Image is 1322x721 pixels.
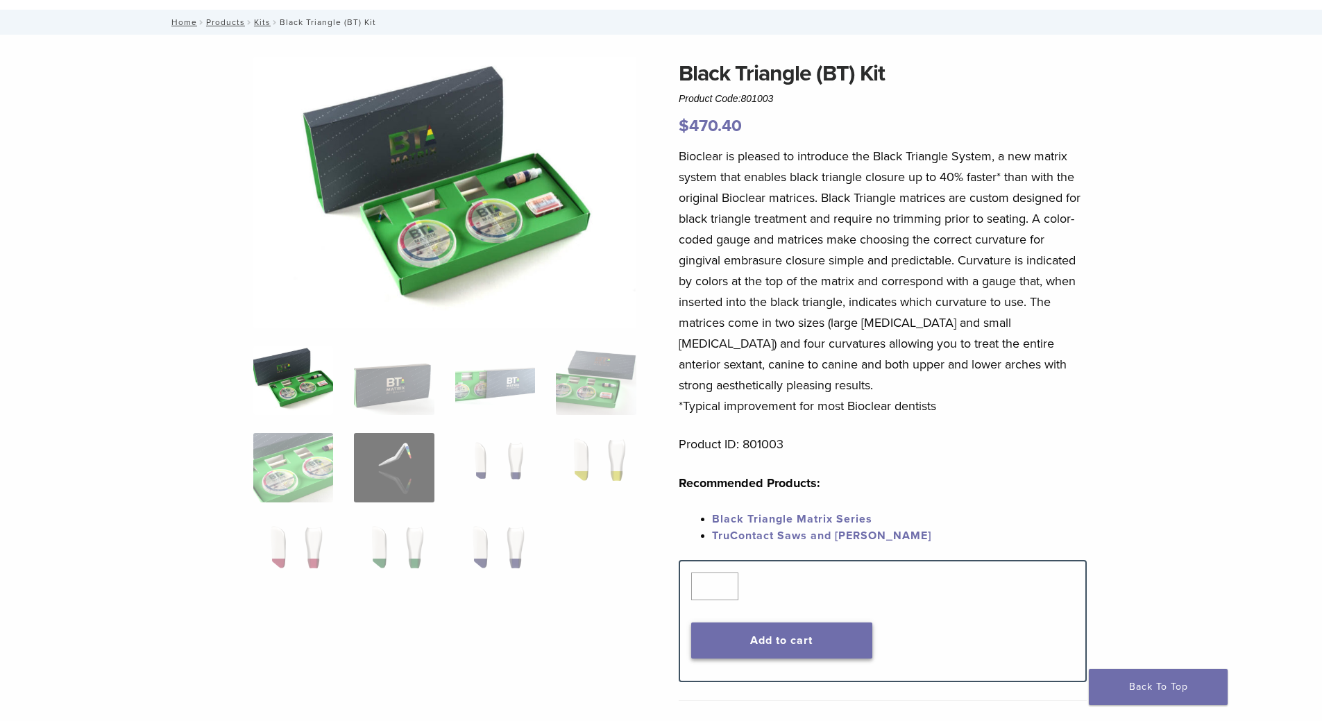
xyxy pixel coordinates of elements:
[271,19,280,26] span: /
[253,520,333,590] img: Black Triangle (BT) Kit - Image 9
[253,433,333,502] img: Black Triangle (BT) Kit - Image 5
[679,146,1087,416] p: Bioclear is pleased to introduce the Black Triangle System, a new matrix system that enables blac...
[167,17,197,27] a: Home
[455,433,535,502] img: Black Triangle (BT) Kit - Image 7
[354,433,434,502] img: Black Triangle (BT) Kit - Image 6
[354,346,434,415] img: Black Triangle (BT) Kit - Image 2
[253,346,333,415] img: Intro-Black-Triangle-Kit-6-Copy-e1548792917662-324x324.jpg
[206,17,245,27] a: Products
[245,19,254,26] span: /
[679,116,689,136] span: $
[197,19,206,26] span: /
[455,346,535,415] img: Black Triangle (BT) Kit - Image 3
[741,93,774,104] span: 801003
[712,512,872,526] a: Black Triangle Matrix Series
[455,520,535,590] img: Black Triangle (BT) Kit - Image 11
[679,475,820,491] strong: Recommended Products:
[556,346,636,415] img: Black Triangle (BT) Kit - Image 4
[254,17,271,27] a: Kits
[253,57,636,328] img: Intro Black Triangle Kit-6 - Copy
[162,10,1161,35] nav: Black Triangle (BT) Kit
[712,529,931,543] a: TruContact Saws and [PERSON_NAME]
[679,93,773,104] span: Product Code:
[556,433,636,502] img: Black Triangle (BT) Kit - Image 8
[1089,669,1228,705] a: Back To Top
[679,434,1087,455] p: Product ID: 801003
[691,622,872,659] button: Add to cart
[679,116,742,136] bdi: 470.40
[679,57,1087,90] h1: Black Triangle (BT) Kit
[354,520,434,590] img: Black Triangle (BT) Kit - Image 10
